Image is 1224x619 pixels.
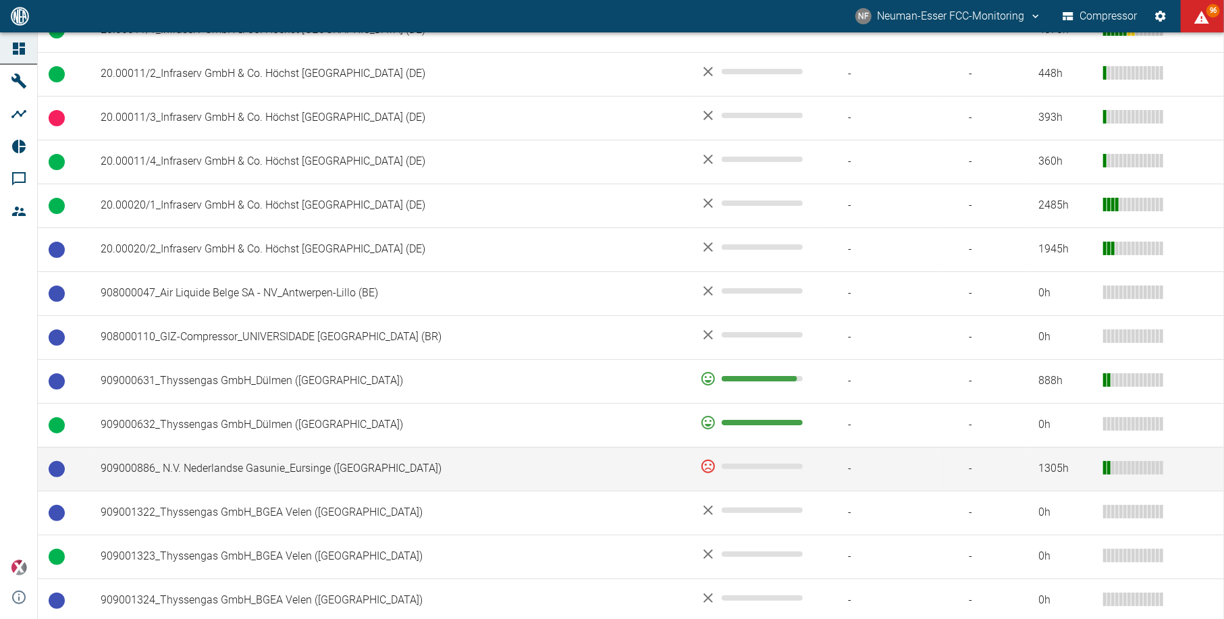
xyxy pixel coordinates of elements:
[1060,4,1140,28] button: Compressor
[1206,4,1220,18] span: 96
[827,593,926,608] span: -
[49,329,65,346] span: Betriebsbereit
[49,198,65,214] span: Betrieb
[90,96,689,140] td: 20.00011/3_Infraserv GmbH & Co. Höchst [GEOGRAPHIC_DATA] (DE)
[855,8,872,24] div: NF
[948,286,1017,301] span: -
[700,283,805,299] div: No data
[90,403,689,447] td: 909000632_Thyssengas GmbH_Dülmen ([GEOGRAPHIC_DATA])
[90,271,689,315] td: 908000047_Air Liquide Belge SA - NV_Antwerpen-Lillo (BE)
[9,7,30,25] img: logo
[700,458,805,475] div: 0 %
[853,4,1044,28] button: fcc-monitoring@neuman-esser.com
[827,461,926,477] span: -
[49,549,65,565] span: Betrieb
[90,359,689,403] td: 909000631_Thyssengas GmbH_Dülmen ([GEOGRAPHIC_DATA])
[827,198,926,213] span: -
[948,66,1017,82] span: -
[1038,242,1092,257] div: 1945 h
[11,560,27,576] img: Xplore Logo
[1038,373,1092,389] div: 888 h
[90,227,689,271] td: 20.00020/2_Infraserv GmbH & Co. Höchst [GEOGRAPHIC_DATA] (DE)
[700,414,805,431] div: 100 %
[948,242,1017,257] span: -
[1038,154,1092,169] div: 360 h
[90,52,689,96] td: 20.00011/2_Infraserv GmbH & Co. Höchst [GEOGRAPHIC_DATA] (DE)
[827,154,926,169] span: -
[90,140,689,184] td: 20.00011/4_Infraserv GmbH & Co. Höchst [GEOGRAPHIC_DATA] (DE)
[1038,198,1092,213] div: 2485 h
[948,110,1017,126] span: -
[90,447,689,491] td: 909000886_ N.V. Nederlandse Gasunie_Eursinge ([GEOGRAPHIC_DATA])
[948,154,1017,169] span: -
[49,461,65,477] span: Betriebsbereit
[49,593,65,609] span: Betriebsbereit
[948,329,1017,345] span: -
[90,491,689,535] td: 909001322_Thyssengas GmbH_BGEA Velen ([GEOGRAPHIC_DATA])
[49,417,65,433] span: Betrieb
[700,151,805,167] div: No data
[948,198,1017,213] span: -
[1038,66,1092,82] div: 448 h
[827,66,926,82] span: -
[700,546,805,562] div: No data
[1038,286,1092,301] div: 0 h
[827,549,926,564] span: -
[90,535,689,578] td: 909001323_Thyssengas GmbH_BGEA Velen ([GEOGRAPHIC_DATA])
[49,66,65,82] span: Betrieb
[700,239,805,255] div: No data
[948,593,1017,608] span: -
[49,154,65,170] span: Betrieb
[700,502,805,518] div: No data
[49,373,65,389] span: Betriebsbereit
[827,505,926,520] span: -
[827,286,926,301] span: -
[1038,549,1092,564] div: 0 h
[948,417,1017,433] span: -
[948,505,1017,520] span: -
[49,505,65,521] span: Betriebsbereit
[948,549,1017,564] span: -
[700,107,805,124] div: No data
[1038,329,1092,345] div: 0 h
[90,184,689,227] td: 20.00020/1_Infraserv GmbH & Co. Höchst [GEOGRAPHIC_DATA] (DE)
[90,315,689,359] td: 908000110_GIZ-Compressor_UNIVERSIDADE [GEOGRAPHIC_DATA] (BR)
[827,417,926,433] span: -
[948,373,1017,389] span: -
[700,195,805,211] div: No data
[700,63,805,80] div: No data
[827,373,926,389] span: -
[827,242,926,257] span: -
[1038,505,1092,520] div: 0 h
[700,327,805,343] div: No data
[49,286,65,302] span: Betriebsbereit
[49,110,65,126] span: Ungeplanter Stillstand
[948,461,1017,477] span: -
[827,329,926,345] span: -
[49,242,65,258] span: Betriebsbereit
[700,371,805,387] div: 93 %
[1038,110,1092,126] div: 393 h
[1148,4,1173,28] button: Einstellungen
[827,110,926,126] span: -
[1038,593,1092,608] div: 0 h
[700,590,805,606] div: No data
[1038,417,1092,433] div: 0 h
[1038,461,1092,477] div: 1305 h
